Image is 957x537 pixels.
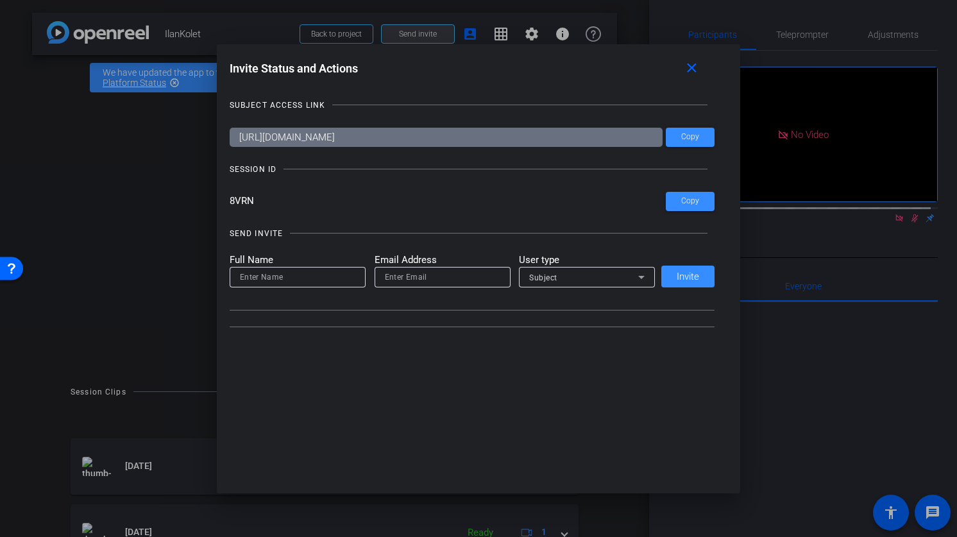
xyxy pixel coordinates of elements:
[240,269,355,285] input: Enter Name
[684,60,700,76] mat-icon: close
[529,273,557,282] span: Subject
[230,253,366,268] mat-label: Full Name
[375,253,511,268] mat-label: Email Address
[666,192,715,211] button: Copy
[230,163,715,176] openreel-title-line: SESSION ID
[385,269,500,285] input: Enter Email
[230,99,715,112] openreel-title-line: SUBJECT ACCESS LINK
[230,227,283,240] div: SEND INVITE
[681,132,699,142] span: Copy
[230,57,715,80] div: Invite Status and Actions
[230,163,276,176] div: SESSION ID
[666,128,715,147] button: Copy
[230,99,325,112] div: SUBJECT ACCESS LINK
[519,253,655,268] mat-label: User type
[230,227,715,240] openreel-title-line: SEND INVITE
[681,196,699,206] span: Copy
